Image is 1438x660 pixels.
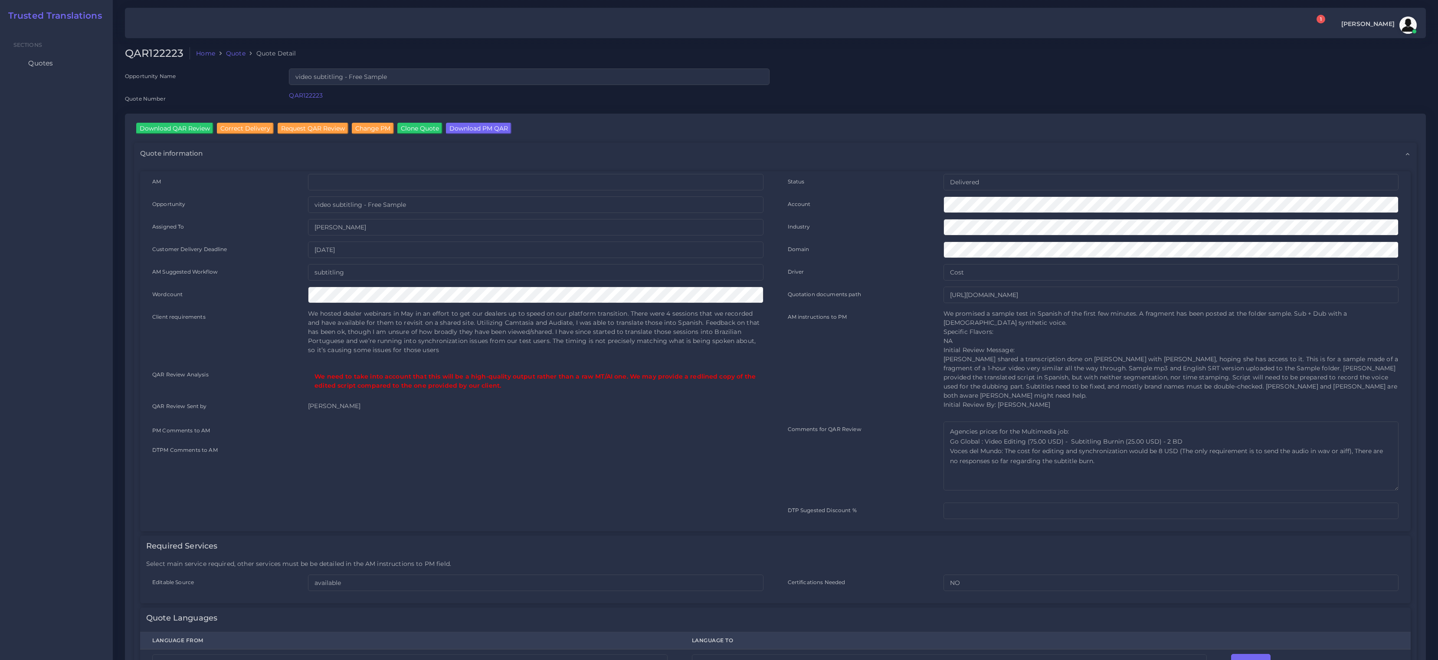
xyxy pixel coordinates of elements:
label: Quotation documents path [788,291,861,298]
input: pm [308,219,763,235]
input: Download PM QAR [446,123,511,134]
p: Select main service required, other services must be be detailed in the AM instructions to PM field. [146,559,1405,569]
label: Domain [788,245,809,253]
input: Correct Delivery [217,123,274,134]
th: Language From [140,632,680,649]
p: We hosted dealer webinars in May in an effort to get our dealers up to speed on our platform tran... [308,309,763,355]
input: Download QAR Review [136,123,213,134]
label: Client requirements [152,313,206,320]
label: Comments for QAR Review [788,425,861,433]
a: 1 [1309,20,1324,31]
div: Quote information [134,143,1417,164]
label: PM Comments to AM [152,427,210,434]
label: DTP Sugested Discount % [788,506,857,514]
span: Quotes [28,59,53,68]
label: Customer Delivery Deadline [152,245,227,253]
a: QAR122223 [289,91,323,99]
label: Account [788,200,811,208]
h2: QAR122223 [125,47,190,60]
img: avatar [1399,16,1417,34]
label: Editable Source [152,578,194,586]
a: Home [196,49,215,58]
label: AM Suggested Workflow [152,268,218,275]
span: Quote information [140,149,203,158]
label: Assigned To [152,223,184,230]
span: 1 [1317,15,1325,23]
label: Quote Number [125,95,166,102]
label: AM instructions to PM [788,313,847,320]
label: Opportunity Name [125,72,176,80]
textarea: Agencies prices for the Multimedia job: Go Global : Video Editing (75.00 USD) - Subtitling Burnin... [943,421,1399,490]
label: QAR Review Analysis [152,371,209,378]
h4: Required Services [146,542,217,551]
span: Sections [13,42,42,48]
label: Wordcount [152,291,183,298]
label: Driver [788,268,804,275]
label: Opportunity [152,200,186,208]
input: Request QAR Review [278,123,348,134]
label: AM [152,178,161,185]
label: QAR Review Sent by [152,402,207,410]
p: We promised a sample test in Spanish of the first few minutes. A fragment has been posted at the ... [943,309,1399,409]
li: Quote Detail [246,49,296,58]
span: [PERSON_NAME] [1341,21,1395,27]
input: Change PM [352,123,394,134]
a: Trusted Translations [2,10,102,21]
label: DTPM Comments to AM [152,446,218,454]
input: Clone Quote [397,123,442,134]
p: [PERSON_NAME] [308,402,763,411]
a: [PERSON_NAME]avatar [1337,16,1420,34]
th: Language To [680,632,1219,649]
p: We need to take into account that this will be a high-quality output rather than a raw MT/AI one.... [314,372,757,390]
h4: Quote Languages [146,614,217,623]
a: Quotes [7,54,106,72]
a: Quote [226,49,246,58]
label: Status [788,178,805,185]
label: Certifications Needed [788,578,845,586]
label: Industry [788,223,810,230]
